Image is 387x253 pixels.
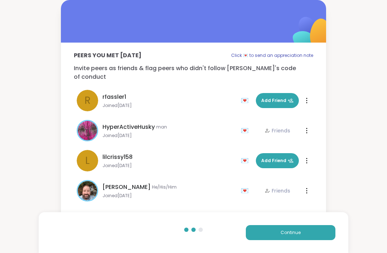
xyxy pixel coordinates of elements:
[85,153,90,168] span: l
[102,103,236,108] span: Joined [DATE]
[246,225,335,240] button: Continue
[281,229,301,236] span: Continue
[102,153,133,161] span: lilcrissy158
[102,183,150,191] span: [PERSON_NAME]
[241,185,252,196] div: 💌
[85,93,91,108] span: r
[256,153,299,168] button: Add Friend
[231,51,313,60] p: Click 💌 to send an appreciation note
[74,51,142,60] p: Peers you met [DATE]
[78,181,97,200] img: Brian_L
[152,184,177,190] span: He/His/Him
[102,163,236,169] span: Joined [DATE]
[241,155,252,166] div: 💌
[241,125,252,136] div: 💌
[78,121,97,140] img: HyperActiveHusky
[264,187,290,194] div: Friends
[102,93,126,101] span: rfassler1
[264,127,290,134] div: Friends
[261,97,293,104] span: Add Friend
[102,193,236,199] span: Joined [DATE]
[74,64,313,81] p: Invite peers as friends & flag peers who didn't follow [PERSON_NAME]'s code of conduct
[241,95,252,106] div: 💌
[261,157,293,164] span: Add Friend
[256,93,299,108] button: Add Friend
[102,123,155,131] span: HyperActiveHusky
[102,133,236,138] span: Joined [DATE]
[156,124,167,130] span: man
